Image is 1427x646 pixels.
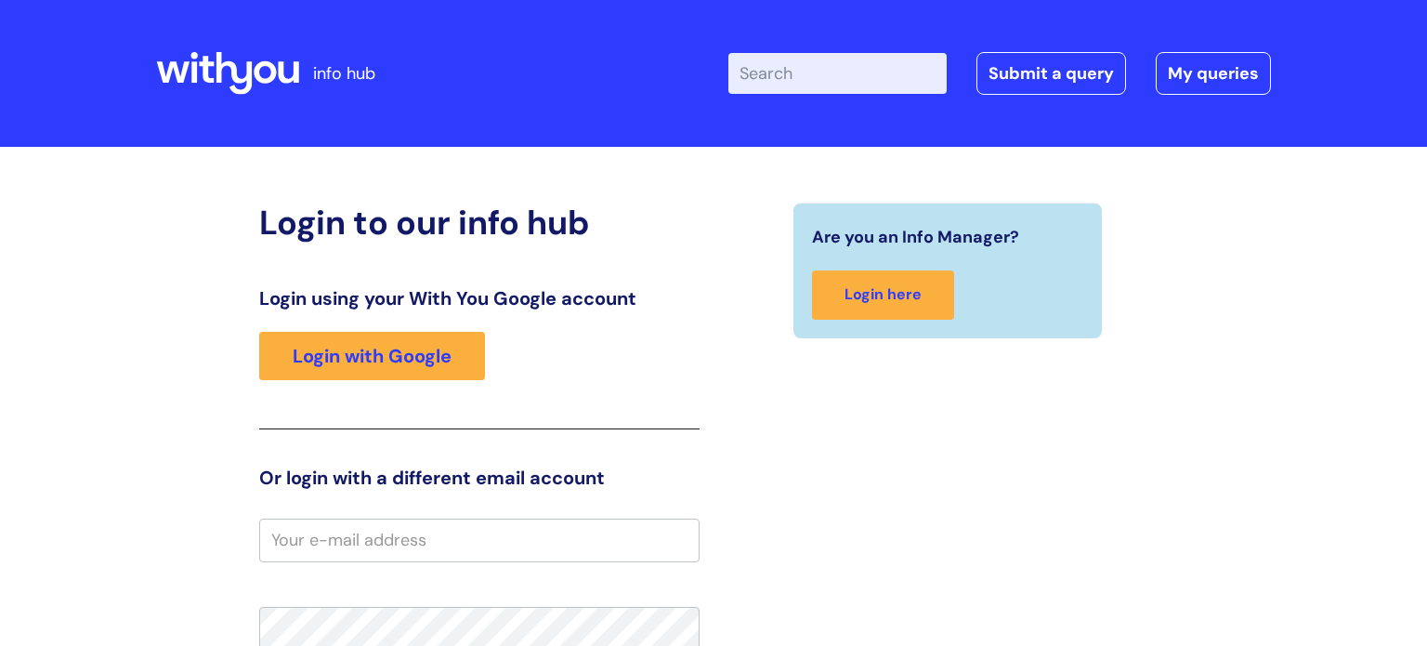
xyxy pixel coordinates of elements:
input: Search [728,53,947,94]
a: Submit a query [976,52,1126,95]
span: Are you an Info Manager? [812,222,1019,252]
p: info hub [313,59,375,88]
a: Login here [812,270,954,320]
h3: Login using your With You Google account [259,287,700,310]
h3: Or login with a different email account [259,467,700,489]
a: Login with Google [259,332,485,380]
input: Your e-mail address [259,519,700,561]
h2: Login to our info hub [259,203,700,243]
a: My queries [1156,52,1271,95]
